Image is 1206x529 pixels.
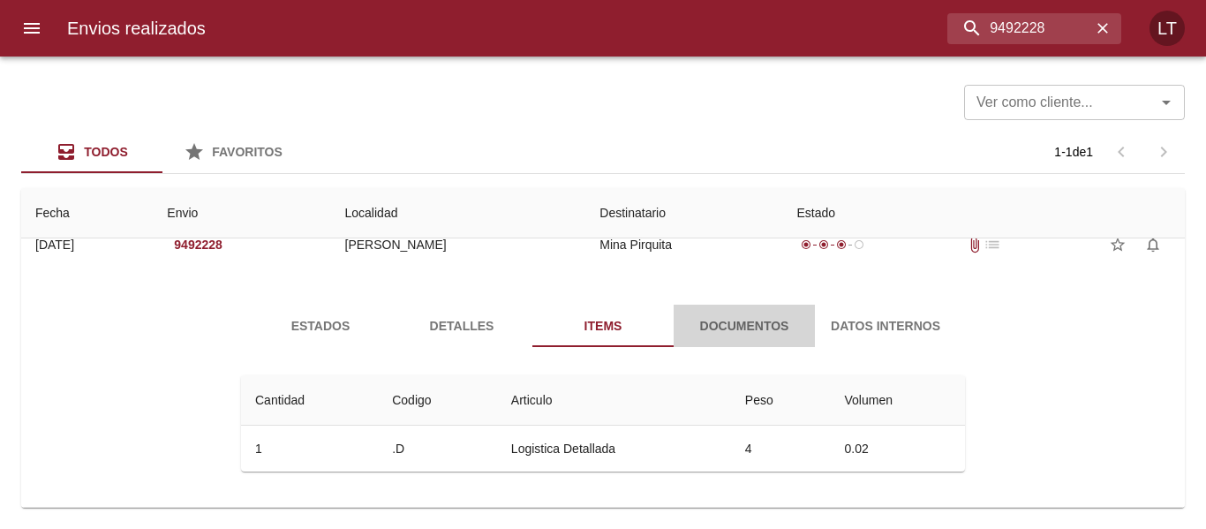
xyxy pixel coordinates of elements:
[11,7,53,49] button: menu
[35,238,74,252] div: [DATE]
[684,315,804,337] span: Documentos
[1154,90,1179,115] button: Abrir
[831,375,966,426] th: Volumen
[212,145,283,159] span: Favoritos
[818,239,829,250] span: radio_button_checked
[402,315,522,337] span: Detalles
[984,236,1001,253] span: No tiene pedido asociado
[801,239,811,250] span: radio_button_checked
[1100,227,1135,262] button: Agregar a favoritos
[1135,227,1171,262] button: Activar notificaciones
[854,239,864,250] span: radio_button_unchecked
[966,236,984,253] span: Tiene documentos adjuntos
[1100,143,1142,158] span: Pagina anterior
[167,229,230,261] button: 9492228
[731,375,831,426] th: Peso
[1054,143,1093,161] p: 1 - 1 de 1
[836,239,847,250] span: radio_button_checked
[21,162,1185,508] table: Tabla de envíos del cliente
[585,213,782,276] td: Mina Pirquita
[250,305,956,347] div: Tabs detalle de guia
[585,188,782,238] th: Destinatario
[21,188,153,238] th: Fecha
[331,213,586,276] td: [PERSON_NAME]
[497,426,731,472] td: Logistica Detallada
[1109,236,1127,253] span: star_border
[21,131,304,173] div: Tabs Envios
[497,375,731,426] th: Articulo
[1144,236,1162,253] span: notifications_none
[797,236,868,253] div: En viaje
[260,315,381,337] span: Estados
[947,13,1091,44] input: buscar
[153,188,330,238] th: Envio
[241,426,378,472] td: 1
[1142,131,1185,173] span: Pagina siguiente
[1149,11,1185,46] div: LT
[67,14,206,42] h6: Envios realizados
[84,145,128,159] span: Todos
[378,375,497,426] th: Codigo
[331,188,586,238] th: Localidad
[831,426,966,472] td: 0.02
[543,315,663,337] span: Items
[825,315,946,337] span: Datos Internos
[1149,11,1185,46] div: Abrir información de usuario
[174,234,222,256] em: 9492228
[241,375,965,472] table: Tabla de Items
[731,426,831,472] td: 4
[378,426,497,472] td: .D
[241,375,378,426] th: Cantidad
[783,188,1186,238] th: Estado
